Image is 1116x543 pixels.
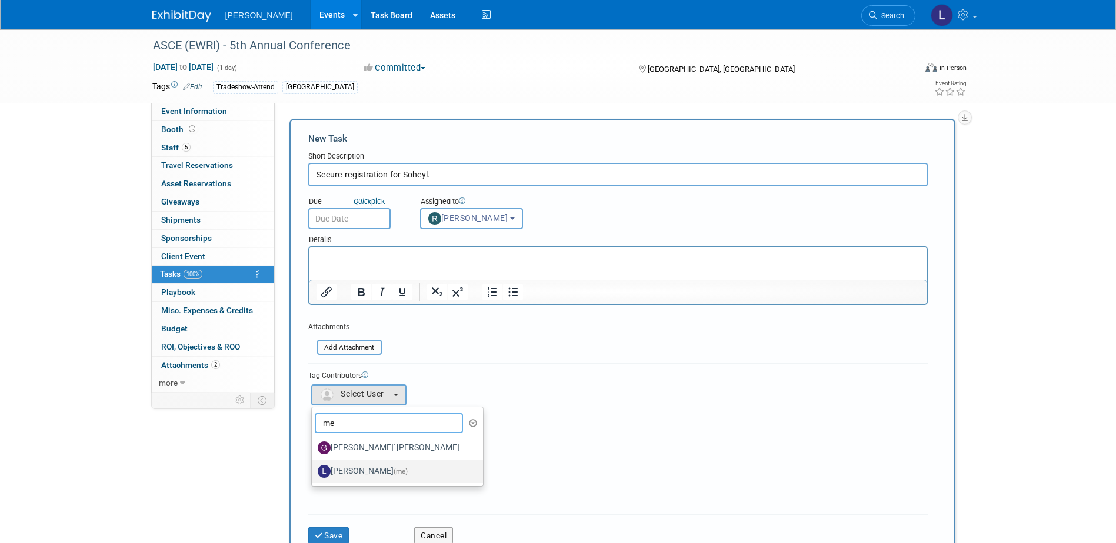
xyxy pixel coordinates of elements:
[152,175,274,193] a: Asset Reservations
[186,125,198,133] span: Booth not reserved yet
[161,106,227,116] span: Event Information
[159,378,178,387] span: more
[152,121,274,139] a: Booth
[351,284,371,300] button: Bold
[372,284,392,300] button: Italic
[308,163,928,186] input: Name of task or a short description
[152,248,274,266] a: Client Event
[925,63,937,72] img: Format-Inperson.png
[182,143,191,152] span: 5
[931,4,953,26] img: Lindsey Wolanczyk
[877,11,904,20] span: Search
[351,196,387,206] a: Quickpick
[448,284,468,300] button: Superscript
[213,81,278,93] div: Tradeshow-Attend
[420,208,523,229] button: [PERSON_NAME]
[152,284,274,301] a: Playbook
[161,143,191,152] span: Staff
[160,269,202,279] span: Tasks
[308,322,382,332] div: Attachments
[152,81,202,94] td: Tags
[427,284,447,300] button: Subscript
[161,233,212,243] span: Sponsorships
[225,11,293,20] span: [PERSON_NAME]
[428,213,508,223] span: [PERSON_NAME]
[152,374,274,392] a: more
[308,196,402,208] div: Due
[360,62,430,74] button: Committed
[308,229,928,246] div: Details
[152,62,214,72] span: [DATE] [DATE]
[161,287,195,297] span: Playbook
[161,342,240,351] span: ROI, Objectives & ROO
[149,35,898,56] div: ASCE (EWRI) - 5th Annual Conference
[420,196,562,208] div: Assigned to
[354,197,371,206] i: Quick
[318,462,471,481] label: [PERSON_NAME]
[308,208,391,229] input: Due Date
[317,284,337,300] button: Insert/edit link
[161,160,233,170] span: Travel Reservations
[152,320,274,338] a: Budget
[315,413,464,433] input: Search
[152,10,211,22] img: ExhibitDay
[161,179,231,188] span: Asset Reservations
[846,61,967,79] div: Event Format
[152,157,274,175] a: Travel Reservations
[311,384,407,405] button: -- Select User --
[308,151,928,163] div: Short Description
[230,393,251,408] td: Personalize Event Tab Strip
[318,438,471,457] label: [PERSON_NAME]' [PERSON_NAME]
[308,132,928,145] div: New Task
[309,247,927,280] iframe: Rich Text Area
[152,266,274,283] a: Tasks100%
[934,81,966,86] div: Event Rating
[482,284,502,300] button: Numbered list
[318,441,331,454] img: G.jpg
[308,368,928,381] div: Tag Contributors
[939,63,967,72] div: In-Person
[318,465,331,478] img: L.jpg
[183,83,202,91] a: Edit
[392,284,412,300] button: Underline
[319,389,392,398] span: -- Select User --
[161,306,253,315] span: Misc. Expenses & Credits
[178,62,189,72] span: to
[250,393,274,408] td: Toggle Event Tabs
[282,81,358,93] div: [GEOGRAPHIC_DATA]
[161,215,201,224] span: Shipments
[161,252,205,261] span: Client Event
[152,357,274,374] a: Attachments2
[161,324,188,333] span: Budget
[211,360,220,369] span: 2
[152,139,274,157] a: Staff5
[184,270,202,279] span: 100%
[161,125,198,134] span: Booth
[152,212,274,229] a: Shipments
[152,193,274,211] a: Giveaways
[216,64,237,72] span: (1 day)
[152,230,274,247] a: Sponsorships
[503,284,523,300] button: Bullet list
[152,302,274,320] a: Misc. Expenses & Credits
[394,467,408,475] span: (me)
[161,197,199,206] span: Giveaways
[861,5,915,26] a: Search
[161,360,220,370] span: Attachments
[648,65,795,73] span: [GEOGRAPHIC_DATA], [GEOGRAPHIC_DATA]
[152,103,274,120] a: Event Information
[152,338,274,356] a: ROI, Objectives & ROO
